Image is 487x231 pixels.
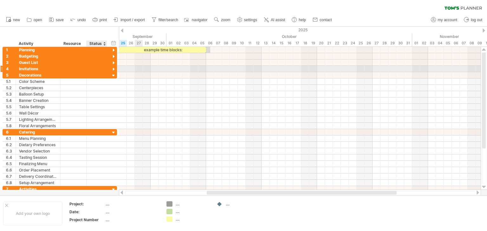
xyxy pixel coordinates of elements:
div: Sunday, 26 October 2025 [365,40,373,47]
span: settings [244,18,257,22]
div: Tuesday, 14 October 2025 [269,40,277,47]
div: Budgeting [19,53,57,59]
div: Catering [19,129,57,135]
div: 5.4 [6,97,16,103]
div: Friday, 17 October 2025 [293,40,301,47]
a: help [290,16,308,24]
div: .... [176,216,210,222]
a: open [25,16,44,24]
div: Wednesday, 1 October 2025 [166,40,174,47]
div: Activity [19,41,57,47]
div: 1 [6,47,16,53]
span: zoom [221,18,230,22]
div: Balloon Setup [19,91,57,97]
span: log out [471,18,482,22]
span: contact [320,18,332,22]
div: 6.1 [6,135,16,141]
a: navigator [183,16,209,24]
div: Saturday, 11 October 2025 [246,40,254,47]
div: Monday, 27 October 2025 [373,40,380,47]
div: 5.7 [6,116,16,122]
a: undo [69,16,88,24]
div: Monday, 3 November 2025 [428,40,436,47]
div: Wednesday, 22 October 2025 [333,40,341,47]
div: Saturday, 25 October 2025 [357,40,365,47]
div: 5.1 [6,78,16,84]
div: Guest List [19,59,57,66]
div: 6.6 [6,167,16,173]
div: Monday, 20 October 2025 [317,40,325,47]
div: Status [89,41,103,47]
div: Date: [69,209,104,215]
div: .... [106,217,159,222]
span: print [100,18,107,22]
div: Add your own logo [3,202,62,225]
div: Friday, 3 October 2025 [182,40,190,47]
div: Banner Creation [19,97,57,103]
a: save [47,16,66,24]
div: Tasting Session [19,154,57,160]
div: 5 [6,72,16,78]
span: import / export [120,18,145,22]
div: Friday, 26 September 2025 [127,40,135,47]
span: navigator [192,18,207,22]
div: Saturday, 8 November 2025 [468,40,476,47]
div: Planning [19,47,57,53]
div: Tuesday, 28 October 2025 [380,40,388,47]
div: .... [106,209,159,215]
a: settings [236,16,259,24]
div: 5.8 [6,123,16,129]
div: Finalizing Menu [19,161,57,167]
div: Friday, 10 October 2025 [238,40,246,47]
div: 6.4 [6,154,16,160]
div: Thursday, 9 October 2025 [230,40,238,47]
div: .... [176,201,210,207]
div: 6.8 [6,180,16,186]
div: Thursday, 16 October 2025 [285,40,293,47]
div: Resource [63,41,83,47]
div: Table Settings [19,104,57,110]
div: Project: [69,201,104,207]
span: AI assist [271,18,285,22]
div: Wednesday, 29 October 2025 [388,40,396,47]
div: Dietary Preferences [19,142,57,148]
div: 5.6 [6,110,16,116]
div: Floral Arrangements [19,123,57,129]
div: Friday, 24 October 2025 [349,40,357,47]
a: print [91,16,109,24]
div: 6.3 [6,148,16,154]
div: Delivery Coordination [19,173,57,179]
div: 3 [6,59,16,66]
div: 6.7 [6,173,16,179]
div: Saturday, 4 October 2025 [190,40,198,47]
div: Saturday, 27 September 2025 [135,40,143,47]
div: Wall Décor [19,110,57,116]
div: Decorations [19,72,57,78]
span: undo [77,18,86,22]
div: Activities [19,186,57,192]
div: Friday, 31 October 2025 [404,40,412,47]
div: 6 [6,129,16,135]
div: 2 [6,53,16,59]
div: 6.2 [6,142,16,148]
div: 5.2 [6,85,16,91]
a: import / export [112,16,147,24]
div: Monday, 13 October 2025 [262,40,269,47]
div: Thursday, 23 October 2025 [341,40,349,47]
div: Tuesday, 21 October 2025 [325,40,333,47]
div: Tuesday, 4 November 2025 [436,40,444,47]
div: Friday, 7 November 2025 [460,40,468,47]
div: example time blocks: [119,47,206,53]
div: Sunday, 2 November 2025 [420,40,428,47]
a: my account [429,16,459,24]
div: 5.3 [6,91,16,97]
div: Tuesday, 7 October 2025 [214,40,222,47]
div: Saturday, 1 November 2025 [412,40,420,47]
div: October 2025 [166,33,412,40]
div: Monday, 29 September 2025 [151,40,159,47]
div: Wednesday, 15 October 2025 [277,40,285,47]
div: Centerpieces [19,85,57,91]
div: Sunday, 9 November 2025 [476,40,484,47]
div: Tuesday, 30 September 2025 [159,40,166,47]
div: Monday, 6 October 2025 [206,40,214,47]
